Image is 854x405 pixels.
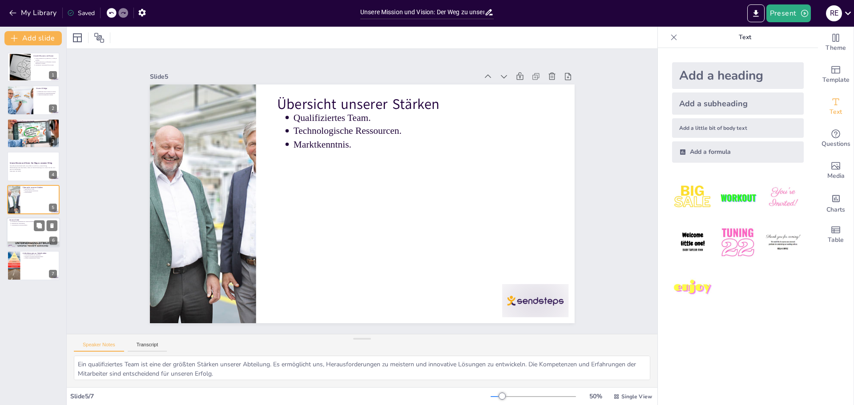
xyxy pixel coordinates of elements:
div: 3 [49,137,57,145]
p: Unterstützung bei der Umsetzung. [25,254,57,256]
div: 4 [49,171,57,179]
div: Add a subheading [672,92,804,115]
div: Saved [67,9,95,17]
div: https://cdn.sendsteps.com/images/logo/sendsteps_logo_white.pnghttps://cdn.sendsteps.com/images/lo... [7,185,60,214]
img: 7.jpeg [672,267,713,309]
div: 7 [49,270,57,278]
div: https://cdn.sendsteps.com/images/logo/sendsteps_logo_white.pnghttps://cdn.sendsteps.com/images/lo... [7,85,60,115]
p: Unsere Ziele [9,219,57,221]
p: Steigerung der Marktanteile. [11,223,57,225]
div: 7 [7,251,60,280]
p: Kurzfristige Optimierung der Dienstleistungen. [11,221,57,223]
span: Table [828,235,844,245]
input: Insert title [360,6,484,19]
span: Text [830,107,842,117]
div: Add a formula [672,141,804,163]
img: 4.jpeg [672,222,713,263]
p: Anerkennung als Branchenführer. [11,224,57,226]
p: Unsere Alleinstellungsmerkmale [10,120,57,123]
div: Layout [70,31,85,45]
p: Feedback zu unseren Dienstleistungen. [25,256,57,257]
img: 5.jpeg [717,222,758,263]
img: 1.jpeg [672,177,713,218]
p: Anforderungen an Stakeholder [23,252,57,255]
strong: Unsere Mission und Vision: Der Weg zu unserem Erfolg [10,162,52,164]
span: Position [94,32,105,43]
p: Generated with [URL] [10,170,57,172]
span: Questions [822,139,850,149]
div: 50 % [585,392,606,401]
p: Technologische Ressourcen. [25,190,57,192]
textarea: Ein qualifiziertes Team ist eine der größten Stärken unserer Abteilung. Es ermöglicht uns, Heraus... [74,356,650,380]
div: Add ready made slides [818,59,854,91]
div: 2 [49,104,57,112]
p: Innovationskraft als Alleinstellungsmerkmal. [12,122,57,124]
div: Add charts and graphs [818,187,854,219]
span: Theme [826,43,846,53]
p: Marktkenntnis. [309,119,560,212]
button: My Library [7,6,60,20]
button: Duplicate Slide [34,220,44,231]
p: Unsere Vision ist es, als führender Anbieter anerkannt zu werden. [35,61,57,64]
div: R E [826,5,842,21]
div: https://cdn.sendsteps.com/images/logo/sendsteps_logo_white.pnghttps://cdn.sendsteps.com/images/lo... [7,119,60,148]
div: https://cdn.sendsteps.com/images/logo/sendsteps_logo_white.pnghttps://cdn.sendsteps.com/images/lo... [7,152,60,181]
span: Charts [826,205,845,215]
img: 3.jpeg [762,177,804,218]
span: Media [827,171,845,181]
p: Übersicht unserer Stärken [23,186,57,188]
p: Strategische Ausrichtung für das Team. [35,64,57,66]
p: Maßgeschneiderte Lösungen anbieten. [12,125,57,127]
p: Text [681,27,809,48]
p: Unsere Mission und Vision [33,55,57,57]
button: Export to PowerPoint [747,4,765,22]
div: Add text boxes [818,91,854,123]
div: 5 [49,204,57,212]
p: Exzellenter Kundenservice. [12,124,57,125]
div: Change the overall theme [818,27,854,59]
p: Diese Präsentation beschreibt unsere Mission und Vision, unsere Erfolge, Alleinstellungsmerkmale,... [10,165,57,170]
div: Add a heading [672,62,804,89]
span: Single View [621,393,652,400]
p: Offene Kommunikation fördern. [25,257,57,259]
p: Steigerung der Kundenzufriedenheit. [38,92,57,94]
p: Qualifiziertes Team. [318,94,569,187]
div: https://cdn.sendsteps.com/images/logo/sendsteps_logo_white.pnghttps://cdn.sendsteps.com/images/lo... [7,217,60,248]
div: Add a table [818,219,854,251]
p: Einführung neuer Produkte als Erfolg. [38,91,57,92]
div: Add images, graphics, shapes or video [818,155,854,187]
div: Add a little bit of body text [672,118,804,138]
p: Unsere Mission ist es, [PERSON_NAME] zu schaffen. [35,58,57,61]
div: Get real-time input from your audience [818,123,854,155]
div: Slide 5 [194,12,509,122]
p: Qualifiziertes Team. [25,188,57,190]
button: Delete Slide [47,220,57,231]
div: 6 [49,237,57,245]
img: 6.jpeg [762,222,804,263]
p: Technologische Ressourcen. [313,106,564,199]
div: 1 [49,71,57,79]
button: Present [766,4,811,22]
button: R E [826,4,842,22]
button: Speaker Notes [74,342,124,352]
button: Transcript [128,342,167,352]
button: Add slide [4,31,62,45]
div: Slide 5 / 7 [70,392,491,401]
img: 2.jpeg [717,177,758,218]
p: Marktkenntnis. [25,191,57,193]
div: https://cdn.sendsteps.com/images/logo/sendsteps_logo_white.pnghttps://cdn.sendsteps.com/images/lo... [7,52,60,82]
p: Übersicht unserer Stärken [305,73,574,177]
p: Unsere Erfolge [36,87,57,89]
span: Template [822,75,850,85]
p: Umsatzwachstumsziele erreicht. [38,94,57,96]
